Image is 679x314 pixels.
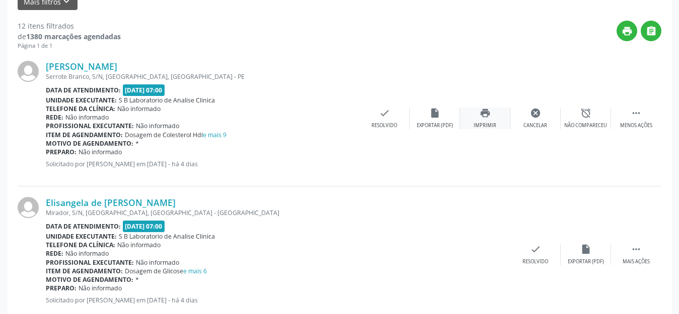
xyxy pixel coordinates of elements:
[631,244,642,255] i: 
[46,104,115,113] b: Telefone da clínica:
[46,72,359,81] div: Serrote Branco, S/N, [GEOGRAPHIC_DATA], [GEOGRAPHIC_DATA] - PE
[183,267,207,275] a: e mais 6
[580,244,591,255] i: insert_drive_file
[631,108,642,119] i: 
[379,108,390,119] i: check
[568,258,604,265] div: Exportar (PDF)
[641,21,661,41] button: 
[46,148,77,156] b: Preparo:
[18,42,121,50] div: Página 1 de 1
[203,131,227,139] a: e mais 9
[79,284,122,292] span: Não informado
[580,108,591,119] i: alarm_off
[117,241,161,249] span: Não informado
[530,108,541,119] i: cancel
[46,232,117,241] b: Unidade executante:
[46,267,123,275] b: Item de agendamento:
[522,258,548,265] div: Resolvido
[46,222,121,231] b: Data de atendimento:
[125,131,227,139] span: Dosagem de Colesterol Hdl
[136,258,179,267] span: Não informado
[646,26,657,37] i: 
[18,21,121,31] div: 12 itens filtrados
[617,21,637,41] button: print
[46,96,117,104] b: Unidade executante:
[123,221,165,232] span: [DATE] 07:00
[117,104,161,113] span: Não informado
[523,122,547,129] div: Cancelar
[46,284,77,292] b: Preparo:
[125,267,207,275] span: Dosagem de Glicose
[46,258,134,267] b: Profissional executante:
[119,232,215,241] span: S B Laboratorio de Analise Clinica
[79,148,122,156] span: Não informado
[46,296,510,304] p: Solicitado por [PERSON_NAME] em [DATE] - há 4 dias
[46,160,359,168] p: Solicitado por [PERSON_NAME] em [DATE] - há 4 dias
[480,108,491,119] i: print
[46,61,117,72] a: [PERSON_NAME]
[46,122,134,130] b: Profissional executante:
[18,61,39,82] img: img
[46,131,123,139] b: Item de agendamento:
[620,122,652,129] div: Menos ações
[46,139,133,148] b: Motivo de agendamento:
[136,122,179,130] span: Não informado
[46,241,115,249] b: Telefone da clínica:
[429,108,440,119] i: insert_drive_file
[65,249,109,258] span: Não informado
[46,249,63,258] b: Rede:
[530,244,541,255] i: check
[18,197,39,218] img: img
[123,84,165,96] span: [DATE] 07:00
[46,275,133,284] b: Motivo de agendamento:
[371,122,397,129] div: Resolvido
[65,113,109,122] span: Não informado
[623,258,650,265] div: Mais ações
[564,122,607,129] div: Não compareceu
[46,113,63,122] b: Rede:
[622,26,633,37] i: print
[119,96,215,104] span: S B Laboratorio de Analise Clinica
[26,32,121,41] strong: 1380 marcações agendadas
[46,197,176,208] a: Elisangela de [PERSON_NAME]
[474,122,496,129] div: Imprimir
[46,208,510,217] div: Mirador, S/N, [GEOGRAPHIC_DATA], [GEOGRAPHIC_DATA] - [GEOGRAPHIC_DATA]
[417,122,453,129] div: Exportar (PDF)
[46,86,121,94] b: Data de atendimento:
[18,31,121,42] div: de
